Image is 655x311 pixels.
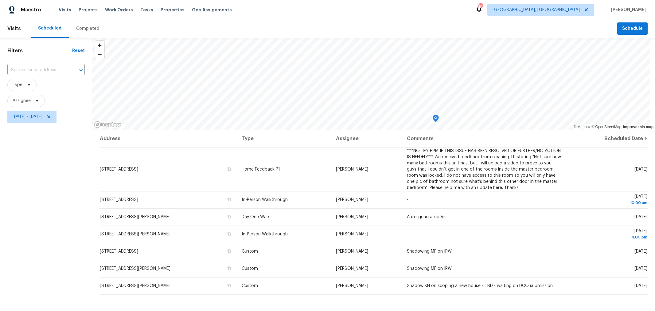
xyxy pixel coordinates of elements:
[407,198,408,202] span: -
[634,266,647,271] span: [DATE]
[140,8,153,12] span: Tasks
[336,232,368,236] span: [PERSON_NAME]
[226,231,232,237] button: Copy Address
[59,7,71,13] span: Visits
[95,41,104,50] button: Zoom in
[7,65,68,75] input: Search for an address...
[331,130,402,147] th: Assignee
[242,215,270,219] span: Day One Walk
[100,167,138,171] span: [STREET_ADDRESS]
[634,249,647,254] span: [DATE]
[242,284,258,288] span: Custom
[7,48,72,54] h1: Filters
[566,130,648,147] th: Scheduled Date ↑
[242,249,258,254] span: Custom
[407,232,408,236] span: -
[100,215,170,219] span: [STREET_ADDRESS][PERSON_NAME]
[634,284,647,288] span: [DATE]
[13,82,22,88] span: Type
[407,266,452,271] span: Shadowing MF on IPW
[226,166,232,172] button: Copy Address
[623,125,653,129] a: Improve this map
[77,66,85,75] button: Open
[105,7,133,13] span: Work Orders
[226,248,232,254] button: Copy Address
[237,130,331,147] th: Type
[100,249,138,254] span: [STREET_ADDRESS]
[336,266,368,271] span: [PERSON_NAME]
[336,198,368,202] span: [PERSON_NAME]
[493,7,580,13] span: [GEOGRAPHIC_DATA], [GEOGRAPHIC_DATA]
[226,266,232,271] button: Copy Address
[21,7,41,13] span: Maestro
[100,232,170,236] span: [STREET_ADDRESS][PERSON_NAME]
[634,167,647,171] span: [DATE]
[634,215,647,219] span: [DATE]
[161,7,185,13] span: Properties
[92,38,650,130] canvas: Map
[192,7,232,13] span: Geo Assignments
[226,214,232,219] button: Copy Address
[72,48,85,54] div: Reset
[94,121,121,128] a: Mapbox homepage
[7,22,21,35] span: Visits
[574,125,591,129] a: Mapbox
[79,7,98,13] span: Projects
[76,26,99,32] div: Completed
[591,125,621,129] a: OpenStreetMap
[13,98,31,104] span: Assignee
[336,249,368,254] span: [PERSON_NAME]
[571,229,647,240] span: [DATE]
[478,4,483,10] div: 10
[100,198,138,202] span: [STREET_ADDRESS]
[407,284,553,288] span: Shadow KH on scoping a new house - TBD - waiting on DCO submission
[402,130,567,147] th: Comments
[336,167,368,171] span: [PERSON_NAME]
[571,200,647,206] div: 10:00 am
[38,25,61,31] div: Scheduled
[100,284,170,288] span: [STREET_ADDRESS][PERSON_NAME]
[226,197,232,202] button: Copy Address
[13,114,42,120] span: [DATE] - [DATE]
[622,25,643,33] span: Schedule
[226,283,232,288] button: Copy Address
[336,284,368,288] span: [PERSON_NAME]
[99,130,237,147] th: Address
[407,249,452,254] span: Shadowing MF on IPW
[242,266,258,271] span: Custom
[609,7,646,13] span: [PERSON_NAME]
[100,266,170,271] span: [STREET_ADDRESS][PERSON_NAME]
[242,198,288,202] span: In-Person Walkthrough
[571,234,647,240] div: 4:00 pm
[407,215,449,219] span: Auto-generated Visit
[242,167,280,171] span: Home Feedback P1
[407,149,561,190] span: ***NOTIFY HPM IF THIS ISSUE HAS BEEN RESOLVED OR FURTHER/NO ACTION IS NEEDED*** We received feedb...
[433,115,439,124] div: Map marker
[242,232,288,236] span: In-Person Walkthrough
[571,195,647,206] span: [DATE]
[95,50,104,59] button: Zoom out
[617,22,648,35] button: Schedule
[336,215,368,219] span: [PERSON_NAME]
